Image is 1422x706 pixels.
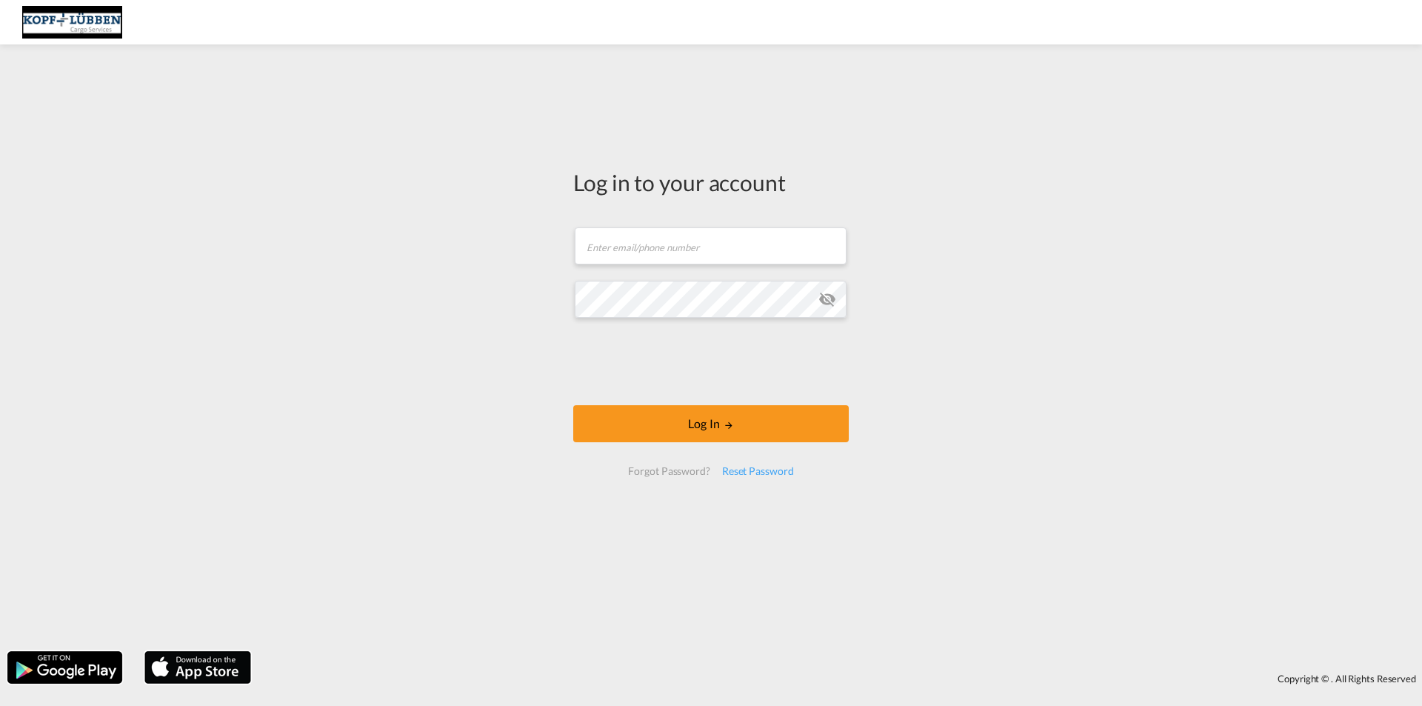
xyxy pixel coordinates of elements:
[575,227,847,264] input: Enter email/phone number
[143,650,253,685] img: apple.png
[573,405,849,442] button: LOGIN
[598,333,824,390] iframe: reCAPTCHA
[818,290,836,308] md-icon: icon-eye-off
[6,650,124,685] img: google.png
[622,458,715,484] div: Forgot Password?
[22,6,122,39] img: 25cf3bb0aafc11ee9c4fdbd399af7748.JPG
[258,666,1422,691] div: Copyright © . All Rights Reserved
[716,458,800,484] div: Reset Password
[573,167,849,198] div: Log in to your account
